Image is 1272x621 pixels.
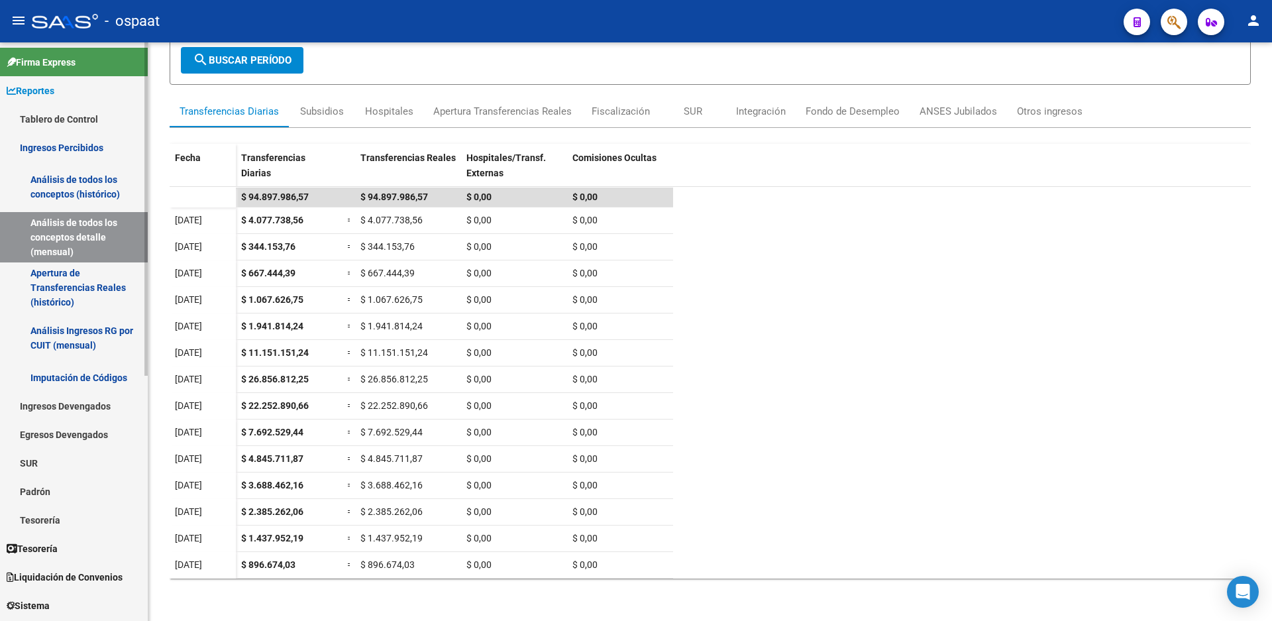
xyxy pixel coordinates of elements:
span: $ 344.153,76 [241,241,295,252]
span: $ 1.067.626,75 [360,294,423,305]
span: $ 2.385.262,06 [360,506,423,517]
span: $ 0,00 [466,533,492,543]
div: SUR [684,104,702,119]
span: $ 4.845.711,87 [360,453,423,464]
span: $ 22.252.890,66 [360,400,428,411]
span: $ 0,00 [572,374,598,384]
span: $ 0,00 [466,427,492,437]
span: $ 11.151.151,24 [241,347,309,358]
span: Liquidación de Convenios [7,570,123,585]
span: $ 1.437.952,19 [360,533,423,543]
datatable-header-cell: Comisiones Ocultas [567,144,673,199]
span: [DATE] [175,374,202,384]
span: Transferencias Reales [360,152,456,163]
span: $ 896.674,03 [241,559,295,570]
span: $ 4.077.738,56 [360,215,423,225]
span: $ 0,00 [466,453,492,464]
span: [DATE] [175,294,202,305]
span: [DATE] [175,533,202,543]
span: Firma Express [7,55,76,70]
span: = [347,321,352,331]
span: $ 4.077.738,56 [241,215,303,225]
span: = [347,453,352,464]
span: $ 0,00 [466,374,492,384]
span: $ 0,00 [572,294,598,305]
span: $ 0,00 [572,241,598,252]
span: $ 0,00 [572,480,598,490]
span: $ 0,00 [572,400,598,411]
div: Subsidios [300,104,344,119]
datatable-header-cell: Fecha [170,144,236,199]
span: $ 11.151.151,24 [360,347,428,358]
span: $ 667.444,39 [241,268,295,278]
span: $ 0,00 [572,215,598,225]
span: Transferencias Diarias [241,152,305,178]
button: Buscar Período [181,47,303,74]
span: $ 0,00 [572,559,598,570]
span: = [347,427,352,437]
span: = [347,559,352,570]
div: ANSES Jubilados [920,104,997,119]
span: $ 0,00 [466,400,492,411]
span: $ 0,00 [466,559,492,570]
mat-icon: search [193,52,209,68]
span: $ 4.845.711,87 [241,453,303,464]
span: [DATE] [175,347,202,358]
span: [DATE] [175,427,202,437]
span: $ 1.067.626,75 [241,294,303,305]
span: Hospitales/Transf. Externas [466,152,546,178]
span: Tesorería [7,541,58,556]
span: = [347,347,352,358]
datatable-header-cell: Hospitales/Transf. Externas [461,144,567,199]
mat-icon: menu [11,13,26,28]
span: [DATE] [175,321,202,331]
span: $ 3.688.462,16 [360,480,423,490]
span: $ 0,00 [466,480,492,490]
div: Fondo de Desempleo [806,104,900,119]
span: = [347,374,352,384]
span: $ 0,00 [466,215,492,225]
span: [DATE] [175,400,202,411]
span: $ 0,00 [466,241,492,252]
span: = [347,533,352,543]
div: Hospitales [365,104,413,119]
span: $ 0,00 [466,321,492,331]
span: = [347,294,352,305]
span: $ 94.897.986,57 [241,192,309,202]
mat-icon: person [1245,13,1261,28]
span: [DATE] [175,480,202,490]
div: Open Intercom Messenger [1227,576,1259,608]
span: $ 0,00 [572,453,598,464]
span: $ 7.692.529,44 [241,427,303,437]
span: $ 667.444,39 [360,268,415,278]
span: $ 0,00 [572,347,598,358]
span: Reportes [7,84,54,98]
span: [DATE] [175,268,202,278]
span: $ 3.688.462,16 [241,480,303,490]
span: $ 26.856.812,25 [241,374,309,384]
span: $ 0,00 [572,533,598,543]
span: $ 0,00 [572,268,598,278]
span: Buscar Período [193,54,291,66]
span: $ 0,00 [572,427,598,437]
span: = [347,480,352,490]
div: Transferencias Diarias [180,104,279,119]
span: $ 0,00 [572,321,598,331]
span: [DATE] [175,559,202,570]
span: = [347,506,352,517]
datatable-header-cell: Transferencias Reales [355,144,461,199]
span: $ 0,00 [572,506,598,517]
span: $ 1.437.952,19 [241,533,303,543]
span: $ 0,00 [572,192,598,202]
span: $ 0,00 [466,192,492,202]
span: $ 22.252.890,66 [241,400,309,411]
datatable-header-cell: Transferencias Diarias [236,144,342,199]
span: = [347,241,352,252]
span: [DATE] [175,506,202,517]
span: $ 1.941.814,24 [360,321,423,331]
span: $ 1.941.814,24 [241,321,303,331]
div: Otros ingresos [1017,104,1083,119]
span: [DATE] [175,241,202,252]
span: = [347,215,352,225]
span: = [347,268,352,278]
